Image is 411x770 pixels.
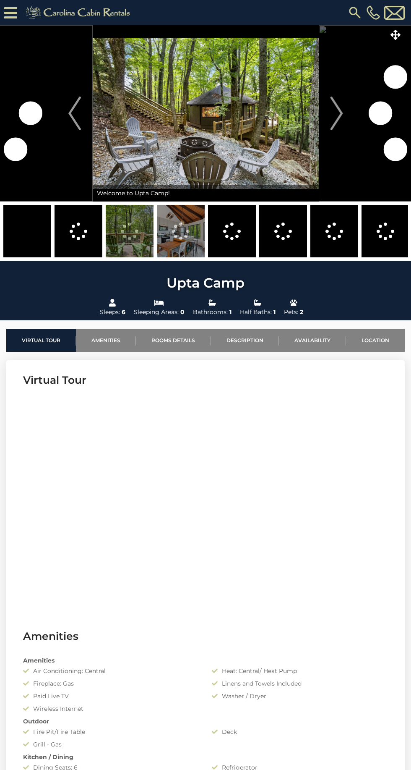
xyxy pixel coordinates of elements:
img: 167080986 [157,205,205,257]
a: Amenities [76,329,136,352]
img: 167080988 [310,205,358,257]
div: Welcome to Upta Camp! [93,185,319,202]
button: Previous [57,25,93,202]
a: Location [346,329,405,352]
div: Fire Pit/Fire Table [17,728,205,736]
div: Air Conditioning: Central [17,667,205,675]
img: 167080984 [55,205,102,257]
img: Khaki-logo.png [21,4,137,21]
div: Deck [205,728,394,736]
a: [PHONE_NUMBER] [364,5,382,20]
div: Kitchen / Dining [17,753,394,761]
img: arrow [68,97,81,130]
div: Amenities [17,656,394,665]
button: Next [319,25,354,202]
div: Grill - Gas [17,740,205,749]
img: 167080985 [362,205,409,257]
img: arrow [330,97,343,130]
h3: Amenities [23,629,388,644]
img: 167080997 [259,205,307,257]
a: Rooms Details [136,329,211,352]
div: Fireplace: Gas [17,679,205,688]
div: Heat: Central/ Heat Pump [205,667,394,675]
a: Availability [279,329,346,352]
a: Description [211,329,279,352]
a: Virtual Tour [6,329,76,352]
div: Linens and Towels Included [205,679,394,688]
div: Wireless Internet [17,705,205,713]
h3: Virtual Tour [23,373,388,388]
img: 167080996 [106,205,153,257]
div: Washer / Dryer [205,692,394,700]
img: 167080987 [208,205,256,257]
img: search-regular.svg [347,5,362,20]
div: Paid Live TV [17,692,205,700]
img: 167080979 [3,205,51,257]
div: Outdoor [17,717,394,725]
